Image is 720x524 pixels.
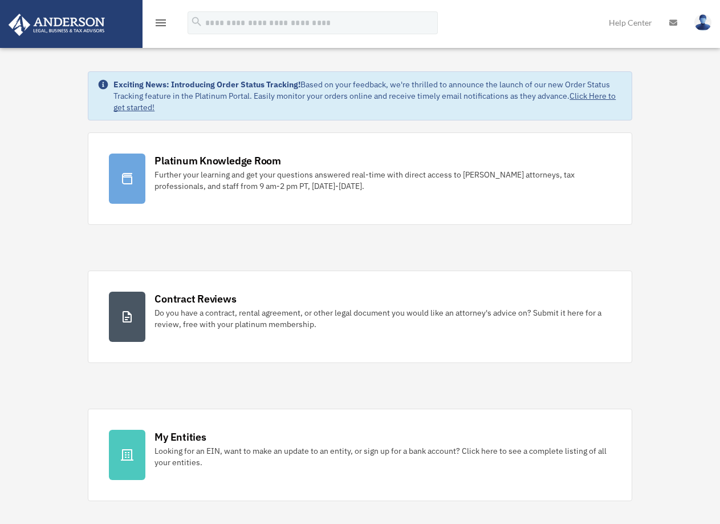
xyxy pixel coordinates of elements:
[154,16,168,30] i: menu
[113,79,622,113] div: Based on your feedback, we're thrilled to announce the launch of our new Order Status Tracking fe...
[154,445,611,468] div: Looking for an EIN, want to make an update to an entity, or sign up for a bank account? Click her...
[154,430,206,444] div: My Entities
[190,15,203,28] i: search
[154,169,611,192] div: Further your learning and get your questions answered real-time with direct access to [PERSON_NAM...
[694,14,711,31] img: User Pic
[113,91,616,112] a: Click Here to get started!
[154,20,168,30] a: menu
[88,409,632,501] a: My Entities Looking for an EIN, want to make an update to an entity, or sign up for a bank accoun...
[154,154,281,168] div: Platinum Knowledge Room
[154,292,236,306] div: Contract Reviews
[88,271,632,363] a: Contract Reviews Do you have a contract, rental agreement, or other legal document you would like...
[88,132,632,225] a: Platinum Knowledge Room Further your learning and get your questions answered real-time with dire...
[113,79,300,90] strong: Exciting News: Introducing Order Status Tracking!
[154,307,611,330] div: Do you have a contract, rental agreement, or other legal document you would like an attorney's ad...
[5,14,108,36] img: Anderson Advisors Platinum Portal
